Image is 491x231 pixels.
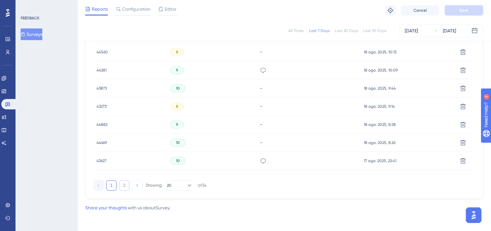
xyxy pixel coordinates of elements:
div: - [260,85,358,91]
span: 43627 [97,158,107,163]
span: 18 ago. 2025, 9:14 [364,104,395,109]
div: Last 7 Days [309,28,330,33]
span: Save [459,8,468,13]
span: 43873 [97,86,107,91]
span: 44560 [97,49,108,55]
a: Share your thoughts [85,205,127,210]
div: of 34 [198,182,207,188]
span: Configuration [122,5,150,13]
span: 18 ago. 2025, 8:28 [364,122,396,127]
div: 4 [45,3,47,8]
span: 17 ago. 2025, 22:41 [364,158,396,163]
span: Need Help? [15,2,40,9]
div: with us about Survey . [85,204,170,212]
button: Surveys [21,28,42,40]
span: 10 [176,140,180,145]
div: - [260,49,358,55]
iframe: UserGuiding AI Assistant Launcher [464,205,483,225]
span: 9 [176,68,178,73]
span: Editor [165,5,177,13]
div: [DATE] [443,27,456,35]
span: 43273 [97,104,107,109]
button: Cancel [401,5,439,16]
div: - [260,103,358,109]
div: Last 30 Days [335,28,358,33]
div: - [260,121,358,127]
div: Showing [146,182,162,188]
span: 18 ago. 2025, 8:26 [364,140,395,145]
span: 8 [176,104,178,109]
span: Cancel [414,8,427,13]
div: Last 90 Days [363,28,386,33]
span: Reports [92,5,108,13]
span: 10 [176,86,180,91]
span: 44281 [97,68,107,73]
span: 9 [176,122,178,127]
button: Save [445,5,483,16]
button: 20 [167,180,193,191]
button: 1 [106,180,117,191]
div: All Times [288,28,304,33]
div: - [260,139,358,146]
span: 44882 [97,122,107,127]
span: 18 ago. 2025, 10:09 [364,68,398,73]
span: 8 [176,49,178,55]
span: 18 ago. 2025, 10:13 [364,49,396,55]
span: 20 [167,183,171,188]
span: 18 ago. 2025, 9:44 [364,86,396,91]
span: 44669 [97,140,107,145]
button: 2 [119,180,129,191]
div: FEEDBACK [21,16,39,21]
span: 10 [176,158,180,163]
div: [DATE] [405,27,418,35]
